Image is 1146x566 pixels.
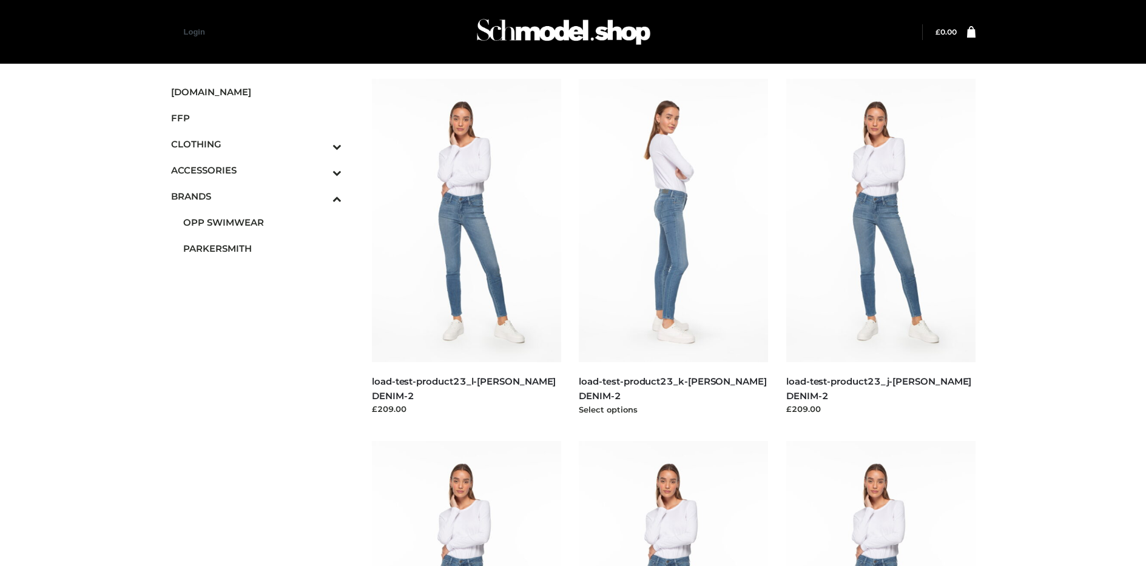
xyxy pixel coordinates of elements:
a: load-test-product23_k-[PERSON_NAME] DENIM-2 [579,376,766,401]
span: CLOTHING [171,137,342,151]
a: £0.00 [935,27,957,36]
span: BRANDS [171,189,342,203]
div: £209.00 [372,403,561,415]
span: PARKERSMITH [183,241,342,255]
button: Toggle Submenu [299,157,342,183]
bdi: 0.00 [935,27,957,36]
a: Login [184,27,205,36]
a: PARKERSMITH [183,235,342,261]
a: ACCESSORIESToggle Submenu [171,157,342,183]
a: FFP [171,105,342,131]
a: load-test-product23_j-[PERSON_NAME] DENIM-2 [786,376,971,401]
a: OPP SWIMWEAR [183,209,342,235]
span: OPP SWIMWEAR [183,215,342,229]
span: [DOMAIN_NAME] [171,85,342,99]
div: £209.00 [786,403,976,415]
a: Select options [579,405,638,414]
span: ACCESSORIES [171,163,342,177]
img: Schmodel Admin 964 [473,8,655,56]
button: Toggle Submenu [299,183,342,209]
a: load-test-product23_l-[PERSON_NAME] DENIM-2 [372,376,556,401]
a: CLOTHINGToggle Submenu [171,131,342,157]
a: BRANDSToggle Submenu [171,183,342,209]
a: [DOMAIN_NAME] [171,79,342,105]
button: Toggle Submenu [299,131,342,157]
span: £ [935,27,940,36]
span: FFP [171,111,342,125]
